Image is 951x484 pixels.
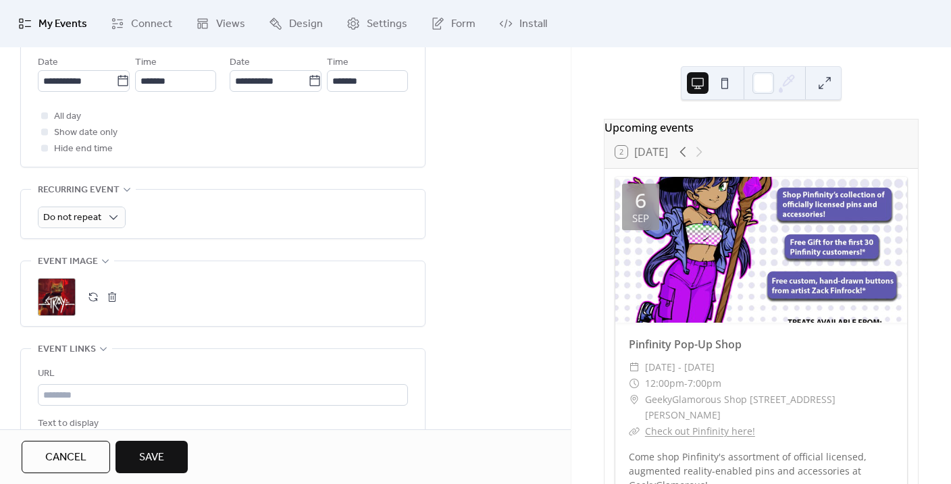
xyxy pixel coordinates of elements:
[367,16,407,32] span: Settings
[131,16,172,32] span: Connect
[230,55,250,71] span: Date
[45,450,86,466] span: Cancel
[629,337,742,352] a: Pinfinity Pop-Up Shop
[629,375,640,392] div: ​
[519,16,547,32] span: Install
[645,375,684,392] span: 12:00pm
[216,16,245,32] span: Views
[635,190,646,211] div: 6
[38,342,96,358] span: Event links
[629,359,640,375] div: ​
[38,55,58,71] span: Date
[632,213,649,223] div: Sep
[22,441,110,473] button: Cancel
[139,450,164,466] span: Save
[259,5,333,42] a: Design
[645,425,755,437] a: Check out Pinfinity here!
[230,36,272,52] div: End date
[54,125,118,141] span: Show date only
[8,5,97,42] a: My Events
[38,182,120,198] span: Recurring event
[645,392,894,424] span: GeekyGlamorous Shop [STREET_ADDRESS][PERSON_NAME]
[645,359,715,375] span: [DATE] - [DATE]
[38,254,98,270] span: Event image
[135,55,157,71] span: Time
[54,109,81,125] span: All day
[451,16,475,32] span: Form
[327,55,349,71] span: Time
[489,5,557,42] a: Install
[38,278,76,316] div: ;
[336,5,417,42] a: Settings
[629,423,640,439] div: ​
[605,119,918,136] div: Upcoming events
[186,5,255,42] a: Views
[421,5,486,42] a: Form
[115,441,188,473] button: Save
[43,209,101,227] span: Do not repeat
[38,16,87,32] span: My Events
[101,5,182,42] a: Connect
[38,366,405,382] div: URL
[289,16,323,32] span: Design
[38,36,85,52] div: Start date
[684,375,688,392] span: -
[54,141,113,157] span: Hide end time
[38,416,405,432] div: Text to display
[688,375,721,392] span: 7:00pm
[629,392,640,408] div: ​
